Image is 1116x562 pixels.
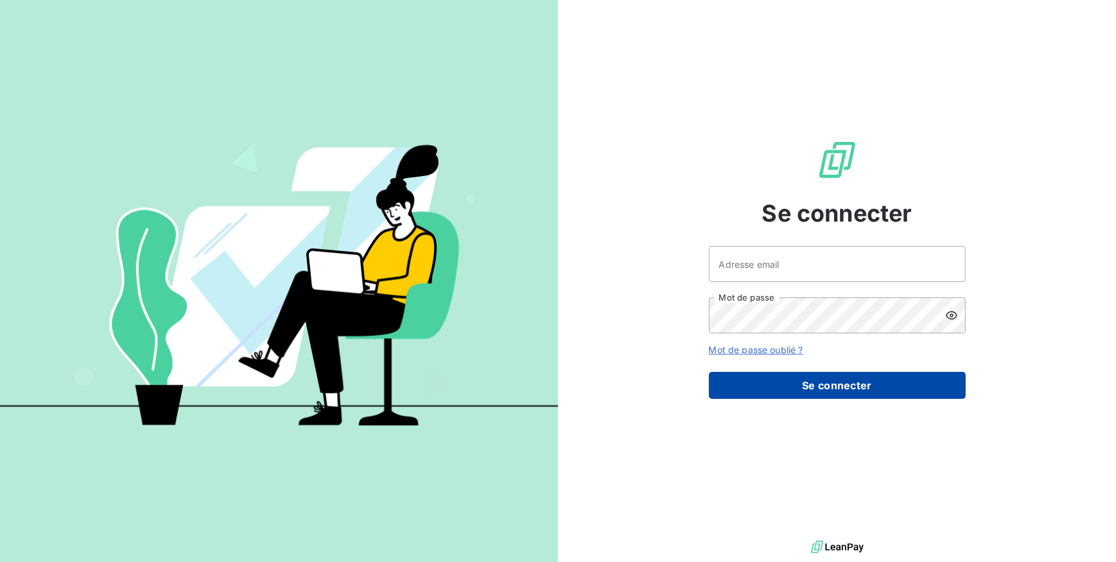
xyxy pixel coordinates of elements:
[709,246,966,282] input: placeholder
[762,196,912,231] span: Se connecter
[709,344,803,355] a: Mot de passe oublié ?
[811,538,864,557] img: logo
[709,372,966,399] button: Se connecter
[817,139,858,180] img: Logo LeanPay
